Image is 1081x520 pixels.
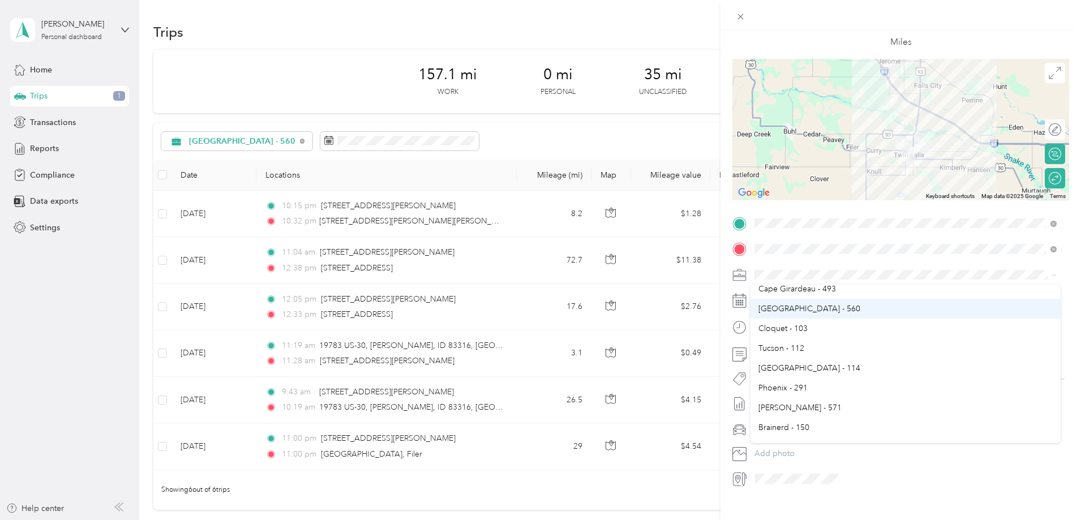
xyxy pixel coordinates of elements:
p: Miles [890,35,912,49]
span: Phoenix - 291 [758,383,808,393]
button: Add photo [750,446,1069,462]
span: Cloquet - 103 [758,324,808,333]
span: Buffalo - 173 [758,442,804,452]
a: Open this area in Google Maps (opens a new window) [735,186,773,200]
span: Map data ©2025 Google [981,193,1043,199]
span: [GEOGRAPHIC_DATA] - 114 [758,363,860,373]
span: [GEOGRAPHIC_DATA] - 560 [758,304,860,313]
span: Cape Girardeau - 493 [758,284,836,294]
span: Brainerd - 150 [758,423,809,432]
iframe: Everlance-gr Chat Button Frame [1018,457,1081,520]
span: [PERSON_NAME] - 571 [758,403,842,412]
button: Keyboard shortcuts [926,192,975,200]
span: Tucson - 112 [758,343,804,353]
img: Google [735,186,773,200]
